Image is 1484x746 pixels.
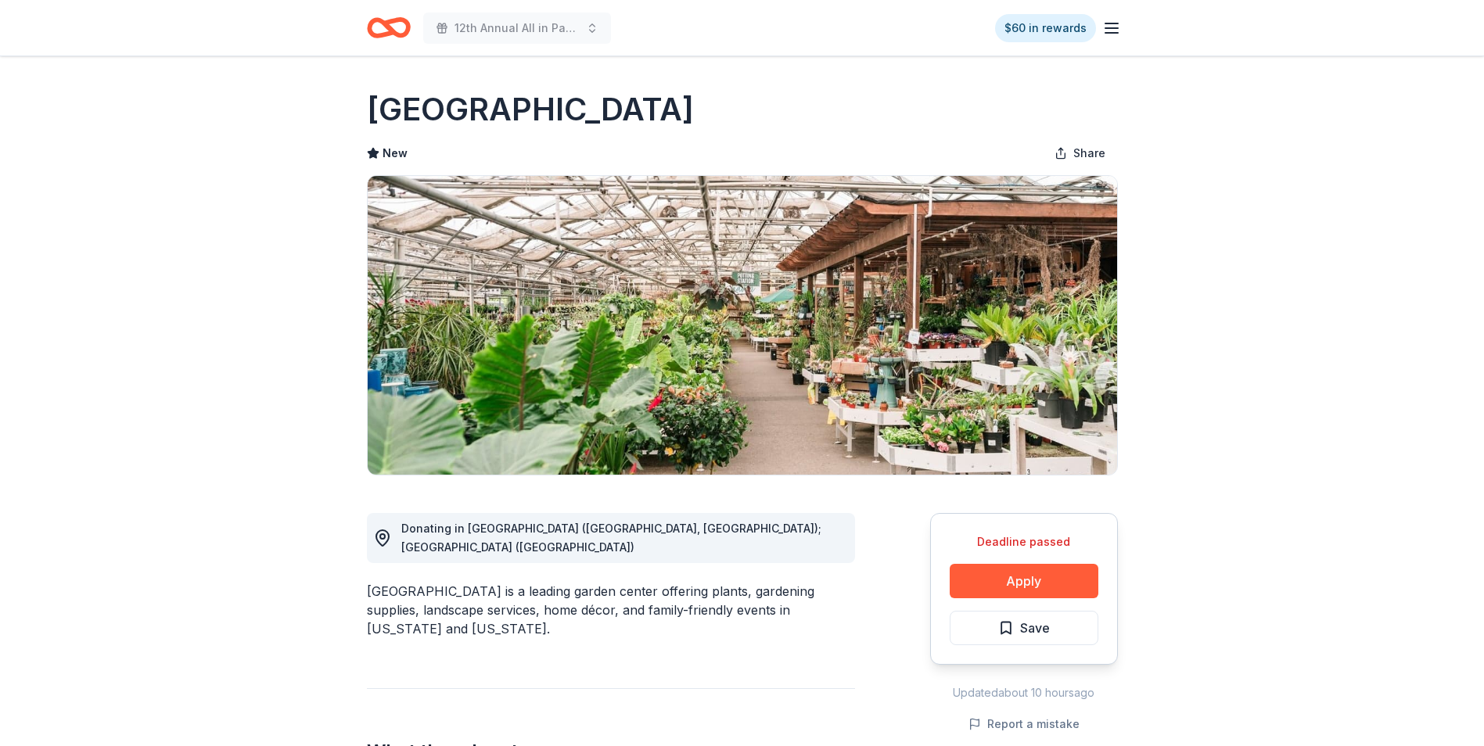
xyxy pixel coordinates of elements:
button: 12th Annual All in Paddle Raffle [423,13,611,44]
button: Save [950,611,1098,645]
div: Updated about 10 hours ago [930,683,1118,702]
span: Share [1073,144,1105,163]
button: Apply [950,564,1098,598]
h1: [GEOGRAPHIC_DATA] [367,88,694,131]
div: [GEOGRAPHIC_DATA] is a leading garden center offering plants, gardening supplies, landscape servi... [367,582,855,638]
span: Donating in [GEOGRAPHIC_DATA] ([GEOGRAPHIC_DATA], [GEOGRAPHIC_DATA]); [GEOGRAPHIC_DATA] ([GEOGRAP... [401,522,821,554]
span: New [383,144,408,163]
button: Share [1042,138,1118,169]
div: Deadline passed [950,533,1098,551]
a: $60 in rewards [995,14,1096,42]
img: Image for Homestead Gardens [368,176,1117,475]
span: Save [1020,618,1050,638]
a: Home [367,9,411,46]
button: Report a mistake [968,715,1080,733]
span: 12th Annual All in Paddle Raffle [455,19,580,38]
